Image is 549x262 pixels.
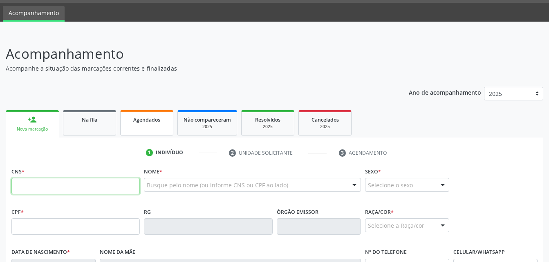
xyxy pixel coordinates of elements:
label: Nome da mãe [100,246,135,259]
p: Ano de acompanhamento [409,87,481,97]
span: Selecione a Raça/cor [368,221,424,230]
label: CNS [11,165,25,178]
span: Agendados [133,116,160,123]
div: 2025 [305,124,345,130]
span: Resolvidos [255,116,280,123]
div: Nova marcação [11,126,53,132]
label: RG [144,206,151,218]
span: Não compareceram [184,116,231,123]
div: 2025 [247,124,288,130]
label: Órgão emissor [277,206,318,218]
label: Data de nascimento [11,246,70,259]
div: 2025 [184,124,231,130]
label: CPF [11,206,24,218]
span: Selecione o sexo [368,181,413,189]
span: Busque pelo nome (ou informe CNS ou CPF ao lado) [147,181,288,189]
div: Indivíduo [156,149,183,156]
span: Na fila [82,116,97,123]
div: person_add [28,115,37,124]
div: 1 [146,149,153,156]
label: Nome [144,165,162,178]
p: Acompanhamento [6,44,382,64]
label: Celular/WhatsApp [453,246,505,259]
label: Sexo [365,165,381,178]
label: Raça/cor [365,206,394,218]
p: Acompanhe a situação das marcações correntes e finalizadas [6,64,382,73]
a: Acompanhamento [3,6,65,22]
label: Nº do Telefone [365,246,407,259]
span: Cancelados [311,116,339,123]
